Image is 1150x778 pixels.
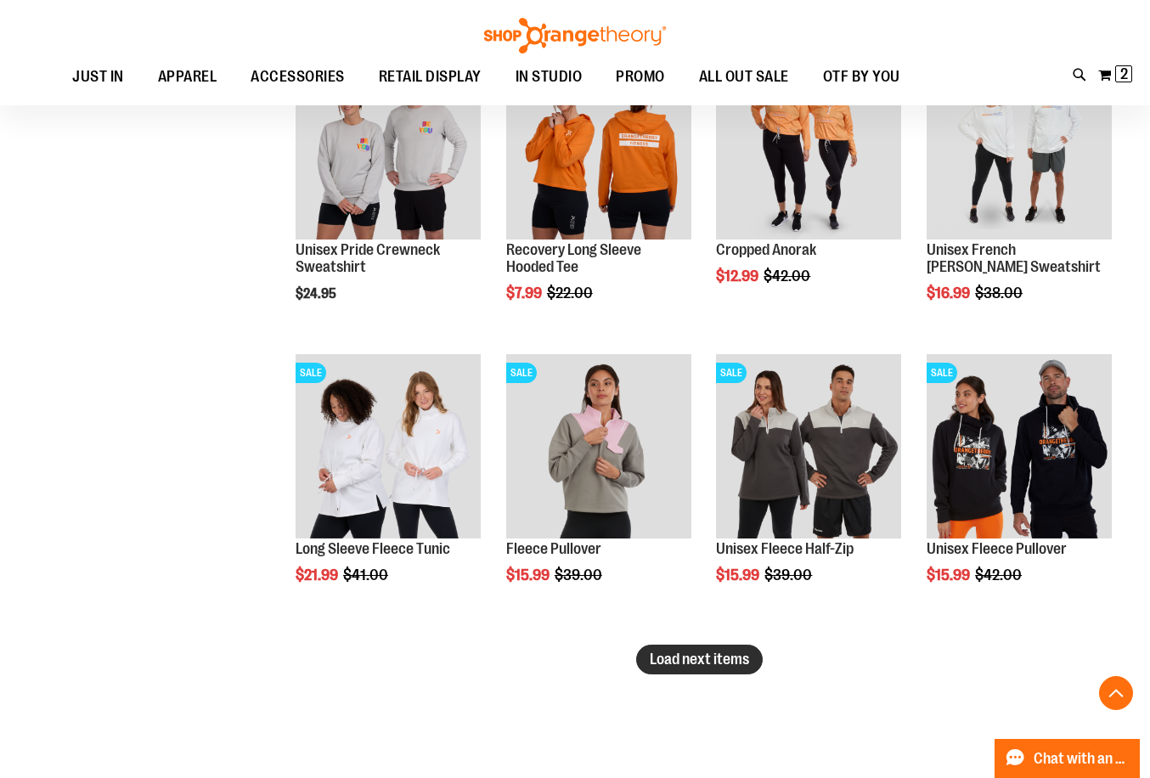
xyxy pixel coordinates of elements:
[296,54,481,242] a: Unisex Pride Crewneck SweatshirtNEW
[927,241,1101,275] a: Unisex French [PERSON_NAME] Sweatshirt
[927,354,1112,539] img: Product image for Unisex Fleece Pullover
[1120,65,1128,82] span: 2
[975,567,1024,583] span: $42.00
[823,58,900,96] span: OTF BY YOU
[498,46,700,344] div: product
[927,285,972,302] span: $16.99
[251,58,345,96] span: ACCESSORIES
[506,567,552,583] span: $15.99
[72,58,124,96] span: JUST IN
[379,58,482,96] span: RETAIL DISPLAY
[927,354,1112,542] a: Product image for Unisex Fleece PulloverSALE
[506,363,537,383] span: SALE
[927,363,957,383] span: SALE
[764,567,815,583] span: $39.00
[716,354,901,542] a: Product image for Unisex Fleece Half ZipSALE
[975,285,1025,302] span: $38.00
[296,241,440,275] a: Unisex Pride Crewneck Sweatshirt
[1099,676,1133,710] button: Back To Top
[296,363,326,383] span: SALE
[555,567,605,583] span: $39.00
[764,268,813,285] span: $42.00
[506,285,544,302] span: $7.99
[927,567,972,583] span: $15.99
[506,354,691,539] img: Product image for Fleece Pullover
[616,58,665,96] span: PROMO
[498,346,700,628] div: product
[716,54,901,242] a: Cropped Anorak primary imageSALE
[650,651,749,668] span: Load next items
[707,346,910,628] div: product
[158,58,217,96] span: APPAREL
[506,54,691,240] img: Main Image of Recovery Long Sleeve Hooded Tee
[296,540,450,557] a: Long Sleeve Fleece Tunic
[296,54,481,240] img: Unisex Pride Crewneck Sweatshirt
[296,286,339,302] span: $24.95
[995,739,1141,778] button: Chat with an Expert
[506,354,691,542] a: Product image for Fleece PulloverSALE
[716,567,762,583] span: $15.99
[918,346,1120,628] div: product
[716,241,816,258] a: Cropped Anorak
[927,54,1112,240] img: Unisex French Terry Crewneck Sweatshirt primary image
[716,54,901,240] img: Cropped Anorak primary image
[716,268,761,285] span: $12.99
[506,540,601,557] a: Fleece Pullover
[482,18,668,54] img: Shop Orangetheory
[506,54,691,242] a: Main Image of Recovery Long Sleeve Hooded TeeSALE
[716,540,854,557] a: Unisex Fleece Half-Zip
[636,645,763,674] button: Load next items
[516,58,583,96] span: IN STUDIO
[1034,751,1130,767] span: Chat with an Expert
[296,354,481,539] img: Product image for Fleece Long Sleeve
[927,54,1112,242] a: Unisex French Terry Crewneck Sweatshirt primary imageSALE
[699,58,789,96] span: ALL OUT SALE
[707,46,910,328] div: product
[506,241,641,275] a: Recovery Long Sleeve Hooded Tee
[287,346,489,628] div: product
[343,567,391,583] span: $41.00
[927,540,1067,557] a: Unisex Fleece Pullover
[918,46,1120,344] div: product
[716,363,747,383] span: SALE
[287,46,489,344] div: product
[296,354,481,542] a: Product image for Fleece Long SleeveSALE
[547,285,595,302] span: $22.00
[296,567,341,583] span: $21.99
[716,354,901,539] img: Product image for Unisex Fleece Half Zip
